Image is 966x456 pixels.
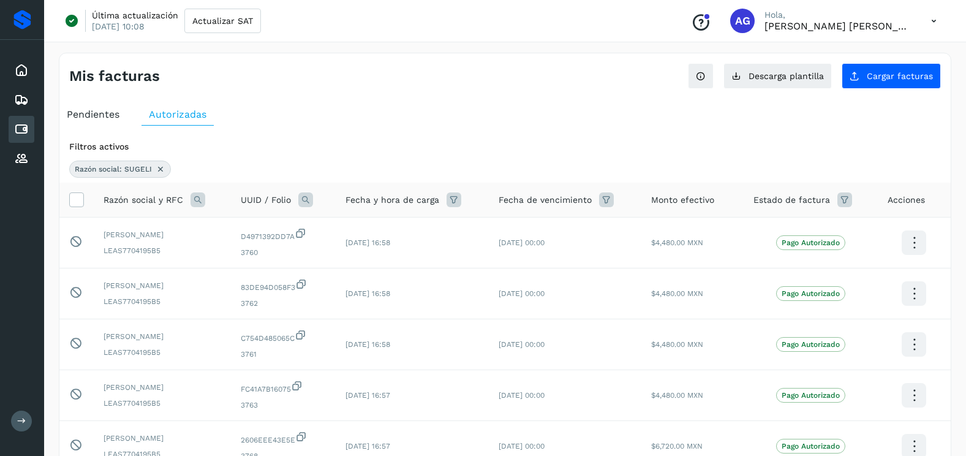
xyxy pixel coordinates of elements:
[241,431,325,446] span: 2606EEE43E5E
[782,340,840,349] p: Pago Autorizado
[104,398,221,409] span: LEAS7704195B5
[67,108,119,120] span: Pendientes
[104,331,221,342] span: [PERSON_NAME]
[92,21,145,32] p: [DATE] 10:08
[651,340,703,349] span: $4,480.00 MXN
[69,140,941,153] div: Filtros activos
[651,194,714,207] span: Monto efectivo
[241,380,325,395] span: FC41A7B16075
[651,289,703,298] span: $4,480.00 MXN
[9,86,34,113] div: Embarques
[241,278,325,293] span: 83DE94D058F3
[9,116,34,143] div: Cuentas por pagar
[723,63,832,89] button: Descarga plantilla
[867,72,933,80] span: Cargar facturas
[241,227,325,242] span: D4971392DD7A
[92,10,178,21] p: Última actualización
[499,442,545,450] span: [DATE] 00:00
[241,349,325,360] span: 3761
[782,289,840,298] p: Pago Autorizado
[9,145,34,172] div: Proveedores
[104,347,221,358] span: LEAS7704195B5
[69,161,171,178] div: Razón social: SUGELI
[499,289,545,298] span: [DATE] 00:00
[782,442,840,450] p: Pago Autorizado
[888,194,925,207] span: Acciones
[345,238,390,247] span: [DATE] 16:58
[782,391,840,400] p: Pago Autorizado
[345,442,390,450] span: [DATE] 16:57
[651,442,703,450] span: $6,720.00 MXN
[241,329,325,344] span: C754D485065C
[345,194,439,207] span: Fecha y hora de carga
[104,433,221,444] span: [PERSON_NAME]
[9,57,34,84] div: Inicio
[241,298,325,309] span: 3762
[782,238,840,247] p: Pago Autorizado
[842,63,941,89] button: Cargar facturas
[104,245,221,256] span: LEAS7704195B5
[104,229,221,240] span: [PERSON_NAME]
[651,391,703,400] span: $4,480.00 MXN
[104,382,221,393] span: [PERSON_NAME]
[499,340,545,349] span: [DATE] 00:00
[764,10,911,20] p: Hola,
[749,72,824,80] span: Descarga plantilla
[69,67,160,85] h4: Mis facturas
[499,238,545,247] span: [DATE] 00:00
[241,400,325,411] span: 3763
[345,340,390,349] span: [DATE] 16:58
[753,194,830,207] span: Estado de factura
[499,194,592,207] span: Fecha de vencimiento
[75,164,152,175] span: Razón social: SUGELI
[764,20,911,32] p: Abigail Gonzalez Leon
[499,391,545,400] span: [DATE] 00:00
[345,289,390,298] span: [DATE] 16:58
[149,108,206,120] span: Autorizadas
[192,17,253,25] span: Actualizar SAT
[241,247,325,258] span: 3760
[104,194,183,207] span: Razón social y RFC
[104,280,221,291] span: [PERSON_NAME]
[345,391,390,400] span: [DATE] 16:57
[651,238,703,247] span: $4,480.00 MXN
[241,194,291,207] span: UUID / Folio
[184,9,261,33] button: Actualizar SAT
[104,296,221,307] span: LEAS7704195B5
